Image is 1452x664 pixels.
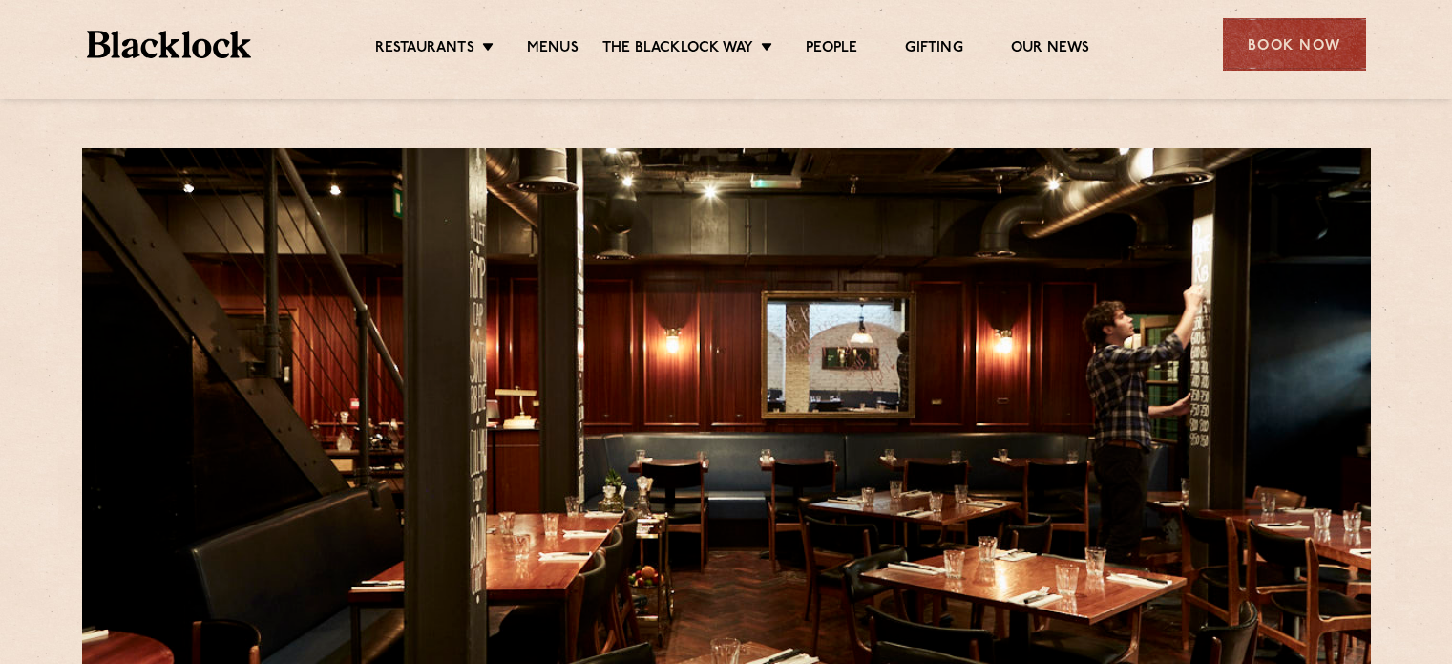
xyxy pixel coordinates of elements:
[806,39,857,60] a: People
[905,39,962,60] a: Gifting
[602,39,753,60] a: The Blacklock Way
[87,31,252,58] img: BL_Textured_Logo-footer-cropped.svg
[1223,18,1366,71] div: Book Now
[527,39,579,60] a: Menus
[375,39,474,60] a: Restaurants
[1011,39,1090,60] a: Our News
